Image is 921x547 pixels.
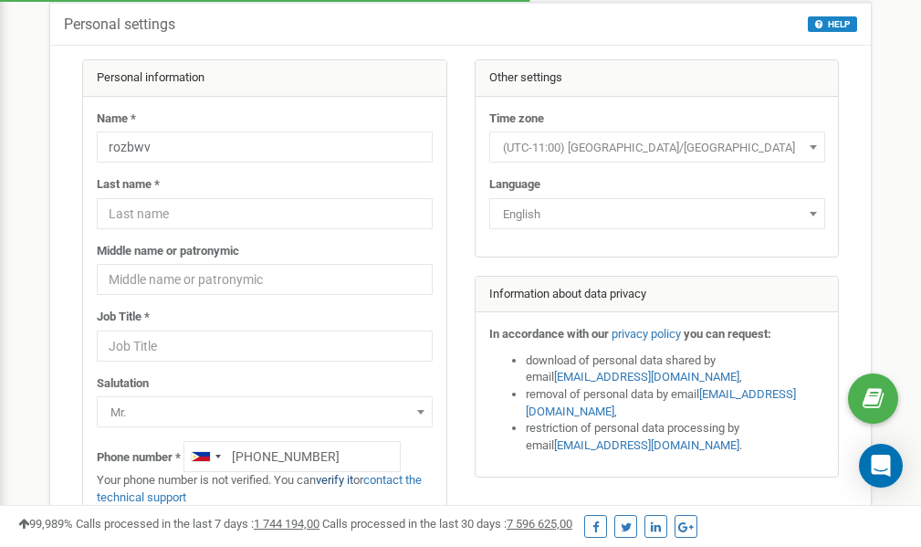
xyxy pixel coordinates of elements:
label: Phone number * [97,449,181,467]
input: +1-800-555-55-55 [183,441,401,472]
u: 1 744 194,00 [254,517,319,531]
li: removal of personal data by email , [526,386,825,420]
input: Name [97,131,433,163]
strong: In accordance with our [489,327,609,341]
div: Information about data privacy [476,277,839,313]
label: Salutation [97,375,149,393]
input: Last name [97,198,433,229]
span: (UTC-11:00) Pacific/Midway [496,135,819,161]
span: English [489,198,825,229]
button: HELP [808,16,857,32]
label: Middle name or patronymic [97,243,239,260]
input: Job Title [97,331,433,362]
h5: Personal settings [64,16,175,33]
label: Last name * [97,176,160,194]
span: 99,989% [18,517,73,531]
span: Calls processed in the last 7 days : [76,517,319,531]
span: (UTC-11:00) Pacific/Midway [489,131,825,163]
span: Mr. [97,396,433,427]
a: privacy policy [612,327,681,341]
div: Personal information [83,60,446,97]
div: Telephone country code [184,442,226,471]
a: contact the technical support [97,473,422,504]
p: Your phone number is not verified. You can or [97,472,433,506]
div: Open Intercom Messenger [859,444,903,488]
span: English [496,202,819,227]
label: Job Title * [97,309,150,326]
label: Time zone [489,110,544,128]
strong: you can request: [684,327,771,341]
a: verify it [316,473,353,487]
a: [EMAIL_ADDRESS][DOMAIN_NAME] [554,370,739,384]
input: Middle name or patronymic [97,264,433,295]
span: Mr. [103,400,426,426]
li: download of personal data shared by email , [526,352,825,386]
u: 7 596 625,00 [507,517,572,531]
div: Other settings [476,60,839,97]
span: Calls processed in the last 30 days : [322,517,572,531]
label: Language [489,176,540,194]
a: [EMAIL_ADDRESS][DOMAIN_NAME] [554,438,739,452]
a: [EMAIL_ADDRESS][DOMAIN_NAME] [526,387,796,418]
li: restriction of personal data processing by email . [526,420,825,454]
label: Name * [97,110,136,128]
